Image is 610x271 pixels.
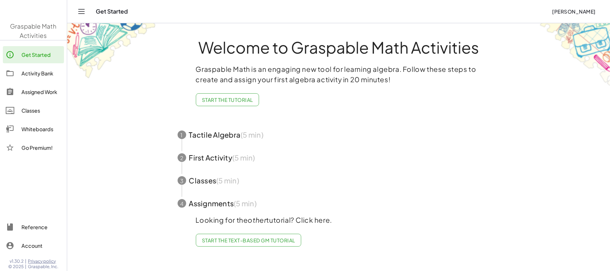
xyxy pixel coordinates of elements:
span: | [25,264,27,270]
button: 2First Activity(5 min) [169,146,509,169]
div: Go Premium! [21,143,61,152]
div: Classes [21,106,61,115]
span: Start the Text-based GM Tutorial [202,237,295,243]
button: Start the Tutorial [196,93,259,106]
span: Start the Tutorial [202,97,253,103]
img: get-started-bg-ul-Ceg4j33I.png [67,23,157,79]
h1: Welcome to Graspable Math Activities [164,39,513,55]
div: Reference [21,223,61,231]
a: Get Started [3,46,64,63]
div: Account [21,241,61,250]
button: Toggle navigation [76,6,87,17]
span: Graspable, Inc. [28,264,59,270]
a: Privacy policy [28,258,59,264]
a: Activity Bank [3,65,64,82]
a: Whiteboards [3,120,64,138]
button: 1Tactile Algebra(5 min) [169,123,509,146]
a: Reference [3,218,64,236]
span: © 2025 [9,264,24,270]
button: [PERSON_NAME] [546,5,601,18]
a: Start the Text-based GM Tutorial [196,234,301,247]
a: Assigned Work [3,83,64,100]
button: 4Assignments(5 min) [169,192,509,215]
span: [PERSON_NAME] [552,8,596,15]
em: other [248,216,267,224]
span: | [25,258,27,264]
span: v1.30.2 [10,258,24,264]
a: Classes [3,102,64,119]
button: 3Classes(5 min) [169,169,509,192]
div: Get Started [21,50,61,59]
div: 1 [178,130,186,139]
span: Graspable Math Activities [10,22,57,39]
a: Account [3,237,64,254]
p: Graspable Math is an engaging new tool for learning algebra. Follow these steps to create and ass... [196,64,482,85]
div: 2 [178,153,186,162]
div: Assigned Work [21,88,61,96]
div: 3 [178,176,186,185]
p: Looking for the tutorial? Click here. [196,215,482,225]
div: Activity Bank [21,69,61,78]
div: Whiteboards [21,125,61,133]
div: 4 [178,199,186,208]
